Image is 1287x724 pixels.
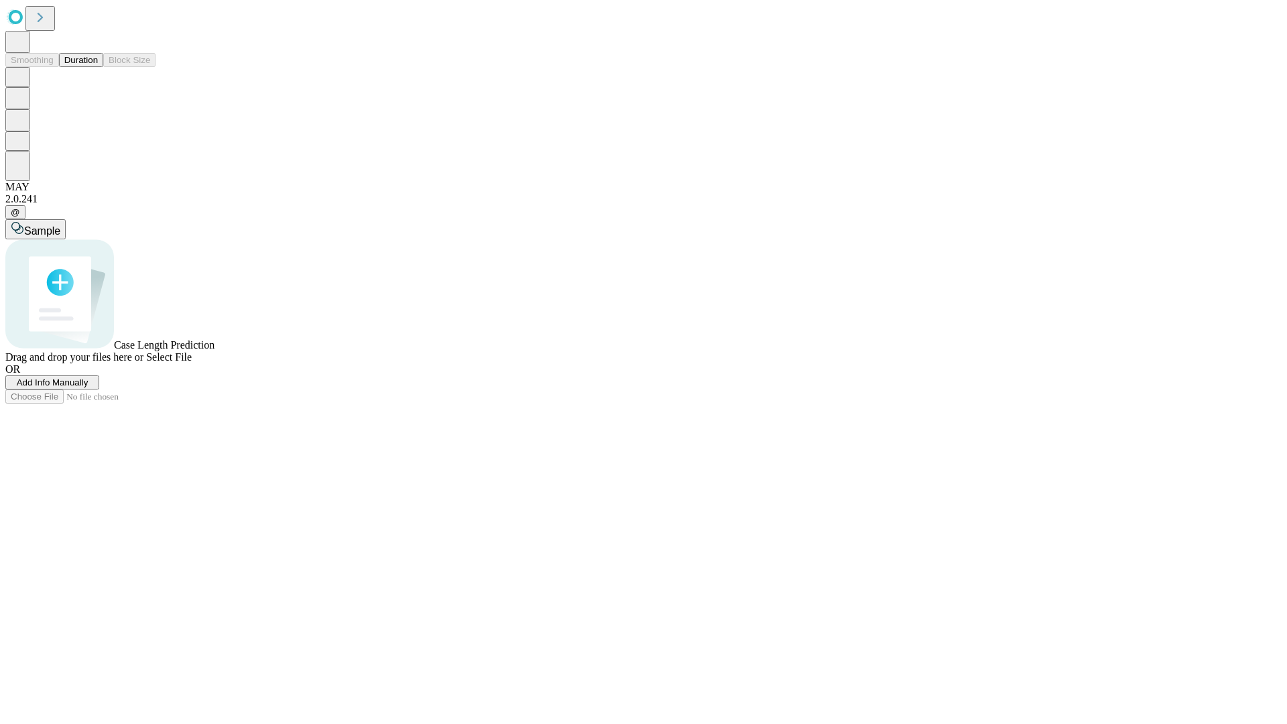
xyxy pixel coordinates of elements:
[11,207,20,217] span: @
[24,225,60,237] span: Sample
[5,193,1282,205] div: 2.0.241
[5,351,143,363] span: Drag and drop your files here or
[103,53,156,67] button: Block Size
[5,205,25,219] button: @
[5,219,66,239] button: Sample
[17,377,88,387] span: Add Info Manually
[5,53,59,67] button: Smoothing
[146,351,192,363] span: Select File
[114,339,214,351] span: Case Length Prediction
[59,53,103,67] button: Duration
[5,363,20,375] span: OR
[5,375,99,389] button: Add Info Manually
[5,181,1282,193] div: MAY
